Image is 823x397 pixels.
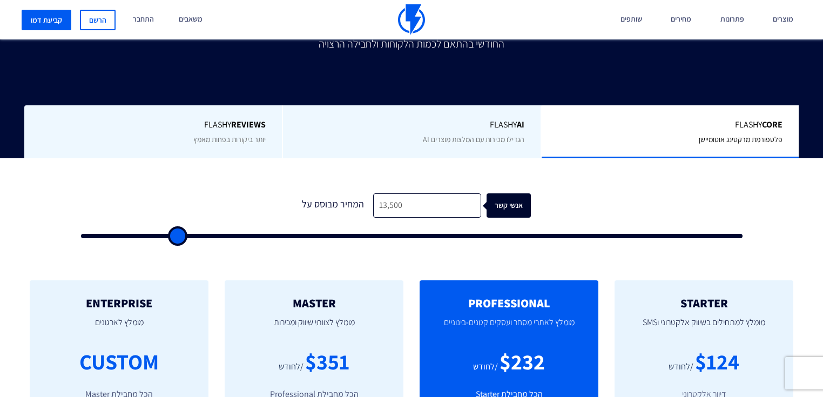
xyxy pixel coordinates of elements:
[41,119,266,131] span: Flashy
[631,297,777,309] h2: STARTER
[505,193,550,218] div: אנשי קשר
[517,119,524,130] b: AI
[292,193,373,218] div: המחיר מבוסס על
[241,309,387,346] p: מומלץ לצוותי שיווק ומכירות
[669,361,693,373] div: /לחודש
[279,361,303,373] div: /לחודש
[631,309,777,346] p: מומלץ למתחילים בשיווק אלקטרוני וSMS
[305,346,349,377] div: $351
[46,309,192,346] p: מומלץ לארגונים
[558,119,782,131] span: Flashy
[241,297,387,309] h2: MASTER
[46,297,192,309] h2: ENTERPRISE
[436,297,582,309] h2: PROFESSIONAL
[299,119,524,131] span: Flashy
[762,119,782,130] b: Core
[699,134,782,144] span: פלטפורמת מרקטינג אוטומיישן
[80,10,116,30] a: הרשם
[695,346,739,377] div: $124
[423,134,524,144] span: הגדילו מכירות עם המלצות מוצרים AI
[473,361,498,373] div: /לחודש
[436,309,582,346] p: מומלץ לאתרי מסחר ועסקים קטנים-בינוניים
[500,346,545,377] div: $232
[231,119,266,130] b: REVIEWS
[22,10,71,30] a: קביעת דמו
[193,134,266,144] span: יותר ביקורות בפחות מאמץ
[79,346,159,377] div: CUSTOM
